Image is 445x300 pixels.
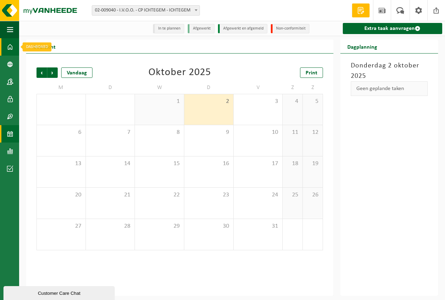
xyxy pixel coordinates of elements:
li: Non-conformiteit [271,24,309,33]
span: 26 [306,191,319,199]
span: 16 [188,160,230,168]
span: 17 [237,160,279,168]
div: Vandaag [61,67,92,78]
span: 6 [40,129,82,136]
span: 10 [237,129,279,136]
span: 18 [286,160,299,168]
span: 02-009040 - I.V.O.O. - CP ICHTEGEM - ICHTEGEM [92,6,200,15]
span: 27 [40,222,82,230]
span: 02-009040 - I.V.O.O. - CP ICHTEGEM - ICHTEGEM [92,5,200,16]
span: 4 [286,98,299,105]
div: Geen geplande taken [351,81,428,96]
span: 19 [306,160,319,168]
span: 21 [89,191,131,199]
span: 8 [138,129,180,136]
span: 13 [40,160,82,168]
td: W [135,81,184,94]
h2: Overzicht [26,40,63,53]
h2: Dagplanning [340,40,384,53]
div: Oktober 2025 [148,67,211,78]
span: 23 [188,191,230,199]
span: 2 [188,98,230,105]
h3: Donderdag 2 oktober 2025 [351,60,428,81]
li: Afgewerkt [188,24,215,33]
span: Print [306,70,317,76]
span: Vorige [37,67,47,78]
span: 28 [89,222,131,230]
a: Extra taak aanvragen [343,23,442,34]
span: 29 [138,222,180,230]
span: 20 [40,191,82,199]
span: 7 [89,129,131,136]
td: Z [303,81,323,94]
span: 30 [188,222,230,230]
span: 25 [286,191,299,199]
td: D [86,81,135,94]
span: 24 [237,191,279,199]
span: 3 [237,98,279,105]
span: 12 [306,129,319,136]
li: Afgewerkt en afgemeld [218,24,267,33]
td: D [184,81,234,94]
td: Z [283,81,303,94]
li: In te plannen [153,24,184,33]
td: V [234,81,283,94]
span: 5 [306,98,319,105]
span: 22 [138,191,180,199]
span: 14 [89,160,131,168]
span: 1 [138,98,180,105]
span: Volgende [47,67,58,78]
span: 31 [237,222,279,230]
a: Print [300,67,323,78]
span: 15 [138,160,180,168]
span: 11 [286,129,299,136]
iframe: chat widget [3,285,116,300]
span: 9 [188,129,230,136]
td: M [37,81,86,94]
